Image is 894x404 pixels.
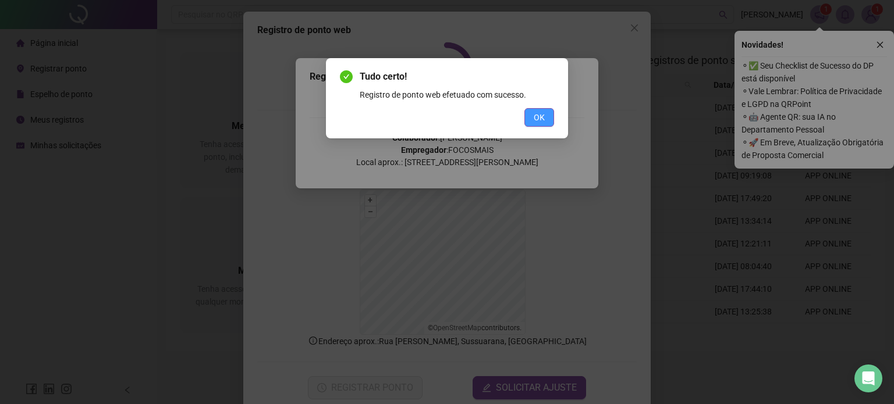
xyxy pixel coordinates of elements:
div: Registro de ponto web efetuado com sucesso. [360,88,554,101]
div: Open Intercom Messenger [854,364,882,392]
span: Tudo certo! [360,70,554,84]
span: OK [534,111,545,124]
button: OK [524,108,554,127]
span: check-circle [340,70,353,83]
